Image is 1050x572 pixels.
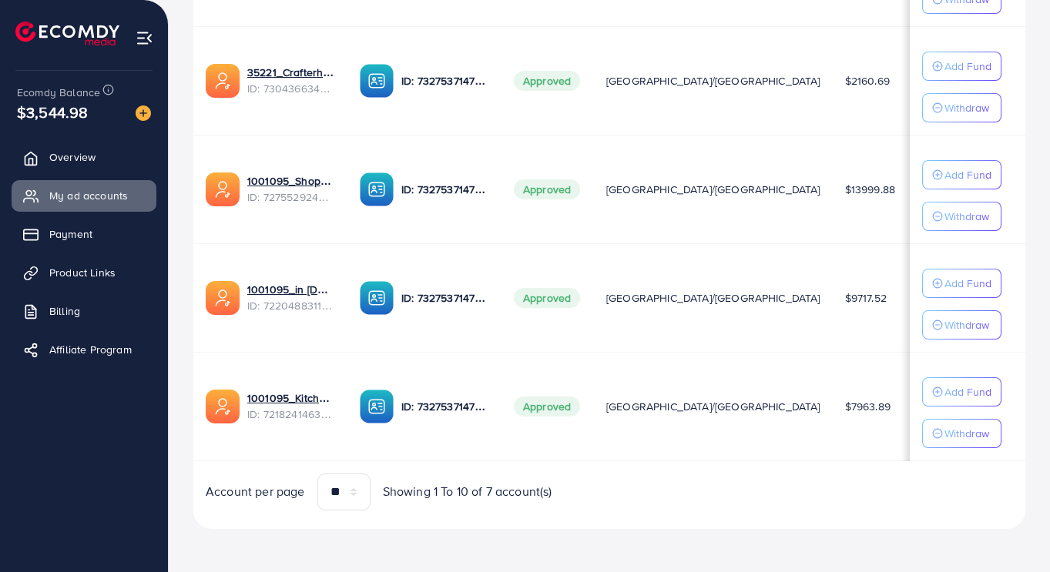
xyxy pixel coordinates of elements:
p: Add Fund [944,166,991,184]
span: My ad accounts [49,188,128,203]
img: ic-ba-acc.ded83a64.svg [360,281,394,315]
span: Approved [514,288,580,308]
span: Affiliate Program [49,342,132,357]
a: Payment [12,219,156,249]
span: [GEOGRAPHIC_DATA]/[GEOGRAPHIC_DATA] [606,73,820,89]
p: ID: 7327537147282571265 [401,180,489,199]
p: Withdraw [944,99,989,117]
span: Payment [49,226,92,242]
span: $9717.52 [845,290,887,306]
span: Approved [514,396,580,416]
span: Overview [49,149,96,165]
span: [GEOGRAPHIC_DATA]/[GEOGRAPHIC_DATA] [606,182,820,197]
span: ID: 7304366343393296385 [247,81,335,96]
a: My ad accounts [12,180,156,211]
img: image [136,105,151,121]
div: <span class='underline'>1001095_Shopping Center</span></br>7275529244510306305 [247,173,335,205]
p: ID: 7327537147282571265 [401,289,489,307]
span: $3,544.98 [17,101,88,123]
a: Billing [12,296,156,326]
img: ic-ba-acc.ded83a64.svg [360,172,394,206]
p: ID: 7327537147282571265 [401,72,489,90]
p: Add Fund [944,274,991,293]
button: Add Fund [922,377,1001,406]
span: Billing [49,303,80,319]
img: menu [136,29,153,47]
button: Withdraw [922,310,1001,340]
img: ic-ba-acc.ded83a64.svg [360,390,394,423]
p: Add Fund [944,383,991,401]
span: Approved [514,179,580,199]
span: $7963.89 [845,399,891,414]
button: Withdraw [922,202,1001,231]
a: 1001095_Kitchenlyst_1680641549988 [247,390,335,406]
span: [GEOGRAPHIC_DATA]/[GEOGRAPHIC_DATA] [606,399,820,414]
span: $2160.69 [845,73,890,89]
span: Showing 1 To 10 of 7 account(s) [383,483,552,500]
div: <span class='underline'>1001095_in vogue.pk_1681150971525</span></br>7220488311670947841 [247,282,335,313]
span: [GEOGRAPHIC_DATA]/[GEOGRAPHIC_DATA] [606,290,820,306]
div: <span class='underline'>1001095_Kitchenlyst_1680641549988</span></br>7218241463522476034 [247,390,335,422]
button: Add Fund [922,269,1001,298]
button: Add Fund [922,52,1001,81]
span: ID: 7220488311670947841 [247,298,335,313]
img: ic-ba-acc.ded83a64.svg [360,64,394,98]
p: ID: 7327537147282571265 [401,397,489,416]
a: Product Links [12,257,156,288]
button: Add Fund [922,160,1001,189]
p: Withdraw [944,316,989,334]
span: Account per page [206,483,305,500]
a: Overview [12,142,156,172]
span: ID: 7275529244510306305 [247,189,335,205]
img: ic-ads-acc.e4c84228.svg [206,64,240,98]
img: ic-ads-acc.e4c84228.svg [206,172,240,206]
div: <span class='underline'>35221_Crafterhide ad_1700680330947</span></br>7304366343393296385 [247,65,335,96]
p: Withdraw [944,207,989,226]
img: logo [15,22,119,45]
a: 1001095_Shopping Center [247,173,335,189]
span: Product Links [49,265,116,280]
img: ic-ads-acc.e4c84228.svg [206,281,240,315]
iframe: Chat [985,503,1038,560]
p: Withdraw [944,424,989,443]
img: ic-ads-acc.e4c84228.svg [206,390,240,423]
span: ID: 7218241463522476034 [247,406,335,422]
p: Add Fund [944,57,991,75]
a: 1001095_in [DOMAIN_NAME]_1681150971525 [247,282,335,297]
span: Approved [514,71,580,91]
button: Withdraw [922,419,1001,448]
span: Ecomdy Balance [17,85,100,100]
a: 35221_Crafterhide ad_1700680330947 [247,65,335,80]
a: Affiliate Program [12,334,156,365]
span: $13999.88 [845,182,895,197]
button: Withdraw [922,93,1001,122]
